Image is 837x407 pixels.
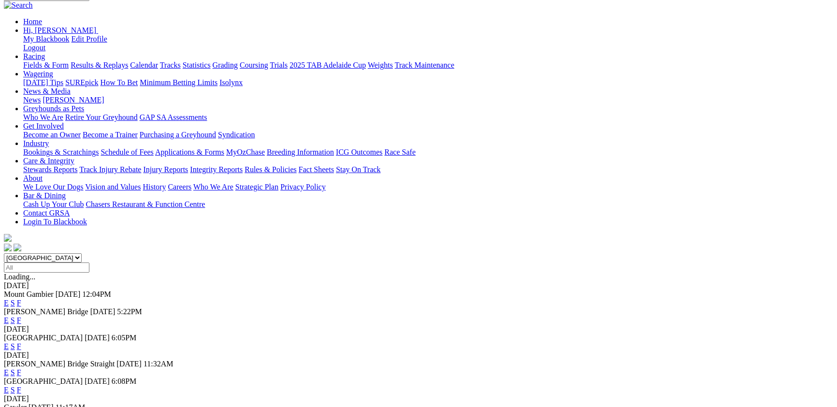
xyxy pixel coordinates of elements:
[17,386,21,394] a: F
[280,183,326,191] a: Privacy Policy
[140,131,216,139] a: Purchasing a Greyhound
[65,113,138,121] a: Retire Your Greyhound
[130,61,158,69] a: Calendar
[183,61,211,69] a: Statistics
[245,165,297,174] a: Rules & Policies
[23,26,96,34] span: Hi, [PERSON_NAME]
[168,183,191,191] a: Careers
[56,290,81,298] span: [DATE]
[23,70,53,78] a: Wagering
[4,290,54,298] span: Mount Gambier
[72,35,107,43] a: Edit Profile
[226,148,265,156] a: MyOzChase
[17,299,21,307] a: F
[4,394,833,403] div: [DATE]
[23,200,833,209] div: Bar & Dining
[23,35,833,52] div: Hi, [PERSON_NAME]
[23,165,77,174] a: Stewards Reports
[23,209,70,217] a: Contact GRSA
[11,299,15,307] a: S
[23,131,833,139] div: Get Involved
[23,87,71,95] a: News & Media
[23,44,45,52] a: Logout
[14,244,21,251] img: twitter.svg
[4,262,89,273] input: Select date
[23,174,43,182] a: About
[140,78,217,87] a: Minimum Betting Limits
[116,360,142,368] span: [DATE]
[299,165,334,174] a: Fact Sheets
[336,165,380,174] a: Stay On Track
[79,165,141,174] a: Track Injury Rebate
[85,334,110,342] span: [DATE]
[4,273,35,281] span: Loading...
[4,386,9,394] a: E
[17,368,21,377] a: F
[23,139,49,147] a: Industry
[190,165,243,174] a: Integrity Reports
[17,316,21,324] a: F
[160,61,181,69] a: Tracks
[144,360,173,368] span: 11:32AM
[218,131,255,139] a: Syndication
[117,307,142,316] span: 5:22PM
[11,386,15,394] a: S
[23,104,84,113] a: Greyhounds as Pets
[11,316,15,324] a: S
[4,377,83,385] span: [GEOGRAPHIC_DATA]
[23,157,74,165] a: Care & Integrity
[83,131,138,139] a: Become a Trainer
[143,183,166,191] a: History
[23,52,45,60] a: Racing
[4,325,833,334] div: [DATE]
[4,368,9,377] a: E
[4,234,12,242] img: logo-grsa-white.png
[23,78,833,87] div: Wagering
[23,96,41,104] a: News
[395,61,454,69] a: Track Maintenance
[4,307,88,316] span: [PERSON_NAME] Bridge
[336,148,382,156] a: ICG Outcomes
[4,316,9,324] a: E
[85,377,110,385] span: [DATE]
[23,191,66,200] a: Bar & Dining
[82,290,111,298] span: 12:04PM
[4,351,833,360] div: [DATE]
[270,61,288,69] a: Trials
[23,165,833,174] div: Care & Integrity
[43,96,104,104] a: [PERSON_NAME]
[112,377,137,385] span: 6:08PM
[23,61,833,70] div: Racing
[90,307,115,316] span: [DATE]
[23,218,87,226] a: Login To Blackbook
[143,165,188,174] a: Injury Reports
[235,183,278,191] a: Strategic Plan
[23,96,833,104] div: News & Media
[368,61,393,69] a: Weights
[4,334,83,342] span: [GEOGRAPHIC_DATA]
[4,244,12,251] img: facebook.svg
[23,61,69,69] a: Fields & Form
[240,61,268,69] a: Coursing
[289,61,366,69] a: 2025 TAB Adelaide Cup
[23,17,42,26] a: Home
[65,78,98,87] a: SUREpick
[23,78,63,87] a: [DATE] Tips
[23,26,98,34] a: Hi, [PERSON_NAME]
[267,148,334,156] a: Breeding Information
[4,1,33,10] img: Search
[86,200,205,208] a: Chasers Restaurant & Function Centre
[23,122,64,130] a: Get Involved
[17,342,21,350] a: F
[23,113,63,121] a: Who We Are
[85,183,141,191] a: Vision and Values
[11,368,15,377] a: S
[23,148,833,157] div: Industry
[23,113,833,122] div: Greyhounds as Pets
[193,183,233,191] a: Who We Are
[23,35,70,43] a: My Blackbook
[23,148,99,156] a: Bookings & Scratchings
[112,334,137,342] span: 6:05PM
[23,200,84,208] a: Cash Up Your Club
[4,342,9,350] a: E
